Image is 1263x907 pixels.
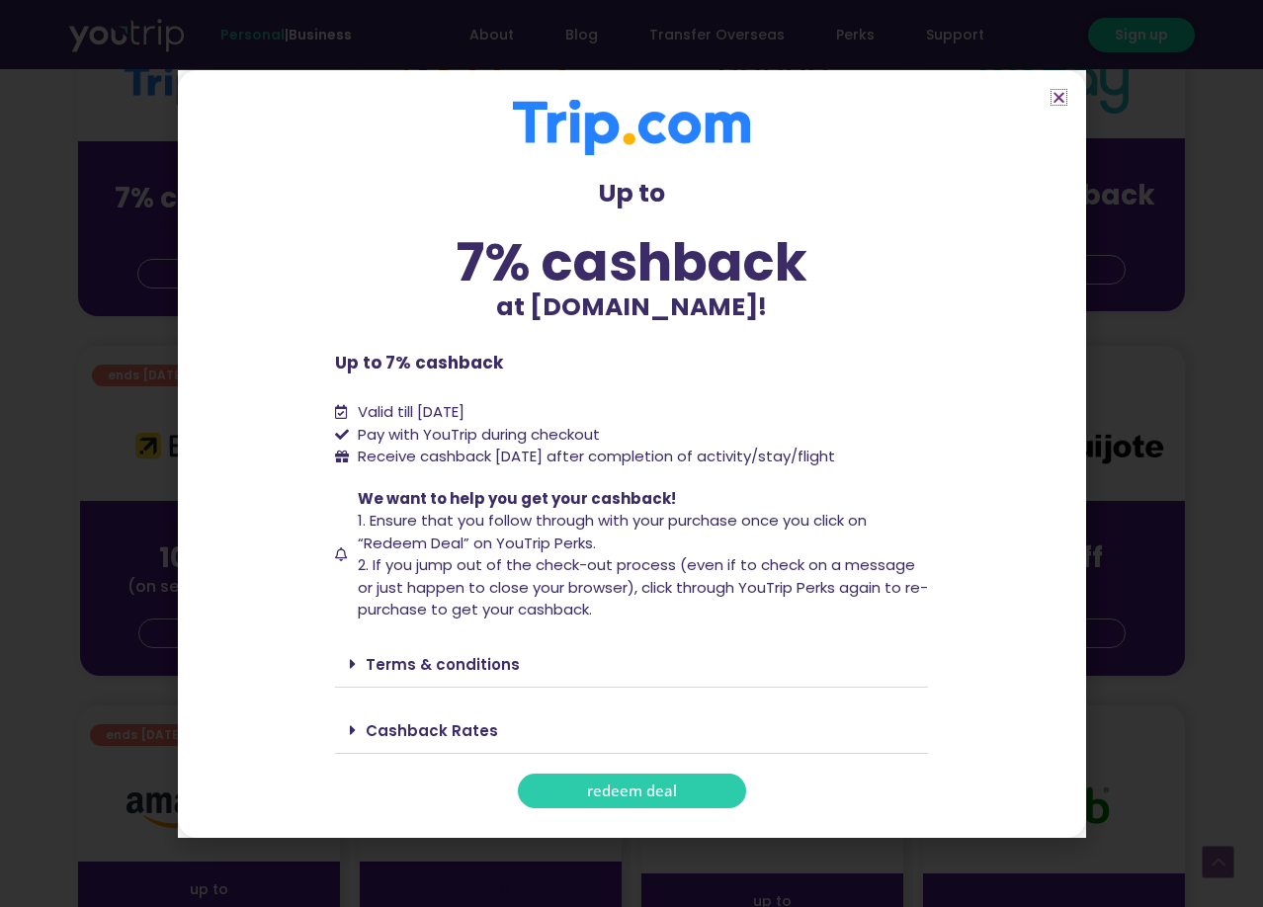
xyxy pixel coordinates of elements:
p: Up to [335,175,928,212]
div: 7% cashback [335,236,928,289]
span: Valid till [DATE] [358,401,464,422]
a: Terms & conditions [366,654,520,675]
div: Terms & conditions [335,641,928,688]
span: Receive cashback [DATE] after completion of activity/stay/flight [358,446,835,466]
b: Up to 7% cashback [335,351,503,374]
a: redeem deal [518,774,746,808]
p: at [DOMAIN_NAME]! [335,289,928,326]
span: Pay with YouTrip during checkout [353,424,600,447]
span: 2. If you jump out of the check-out process (even if to check on a message or just happen to clos... [358,554,928,619]
a: Close [1052,90,1066,105]
span: redeem deal [587,783,677,798]
span: 1. Ensure that you follow through with your purchase once you click on “Redeem Deal” on YouTrip P... [358,510,867,553]
span: We want to help you get your cashback! [358,488,676,509]
div: Cashback Rates [335,707,928,754]
a: Cashback Rates [366,720,498,741]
